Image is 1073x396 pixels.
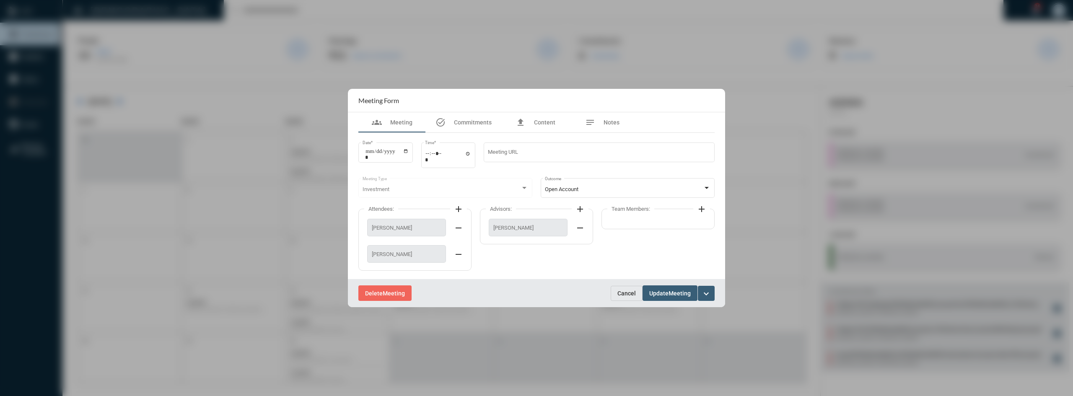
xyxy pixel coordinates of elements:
label: Team Members: [607,206,654,212]
mat-icon: expand_more [701,289,711,299]
span: [PERSON_NAME] [372,225,441,231]
mat-icon: add [575,204,585,214]
span: Delete [365,290,383,297]
span: Meeting [390,119,412,126]
span: Investment [363,186,389,192]
span: Commitments [454,119,492,126]
button: DeleteMeeting [358,285,412,301]
button: Cancel [611,286,643,301]
span: [PERSON_NAME] [372,251,441,257]
mat-icon: file_upload [516,117,526,127]
mat-icon: task_alt [435,117,446,127]
label: Advisors: [486,206,516,212]
span: Notes [604,119,619,126]
mat-icon: remove [454,249,464,259]
mat-icon: remove [575,223,585,233]
mat-icon: add [697,204,707,214]
mat-icon: notes [585,117,595,127]
span: [PERSON_NAME] [493,225,563,231]
button: UpdateMeeting [643,285,697,301]
mat-icon: groups [372,117,382,127]
mat-icon: add [454,204,464,214]
span: Meeting [669,290,691,297]
span: Open Account [545,186,578,192]
span: Update [649,290,669,297]
span: Cancel [617,290,636,297]
span: Meeting [383,290,405,297]
span: Content [534,119,555,126]
h2: Meeting Form [358,96,399,104]
mat-icon: remove [454,223,464,233]
label: Attendees: [364,206,398,212]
